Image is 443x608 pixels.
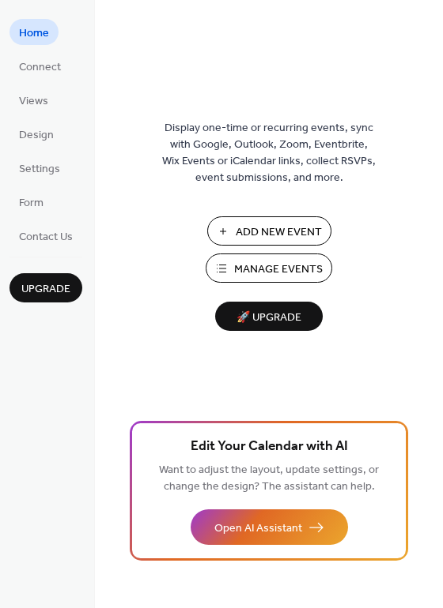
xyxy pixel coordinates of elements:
[9,155,70,181] a: Settings
[162,120,376,186] span: Display one-time or recurring events, sync with Google, Outlook, Zoom, Eventbrite, Wix Events or ...
[215,302,323,331] button: 🚀 Upgrade
[206,253,332,283] button: Manage Events
[214,520,302,537] span: Open AI Assistant
[159,460,379,497] span: Want to adjust the layout, update settings, or change the design? The assistant can help.
[19,59,61,76] span: Connect
[191,436,348,458] span: Edit Your Calendar with AI
[19,195,44,212] span: Form
[19,229,73,246] span: Contact Us
[9,189,53,215] a: Form
[19,93,48,110] span: Views
[9,53,70,79] a: Connect
[9,87,58,113] a: Views
[207,216,331,246] button: Add New Event
[21,281,70,298] span: Upgrade
[9,121,63,147] a: Design
[236,224,322,241] span: Add New Event
[19,127,54,144] span: Design
[9,19,59,45] a: Home
[9,273,82,302] button: Upgrade
[234,261,323,278] span: Manage Events
[19,25,49,42] span: Home
[225,307,313,328] span: 🚀 Upgrade
[191,509,348,545] button: Open AI Assistant
[19,161,60,178] span: Settings
[9,223,82,249] a: Contact Us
